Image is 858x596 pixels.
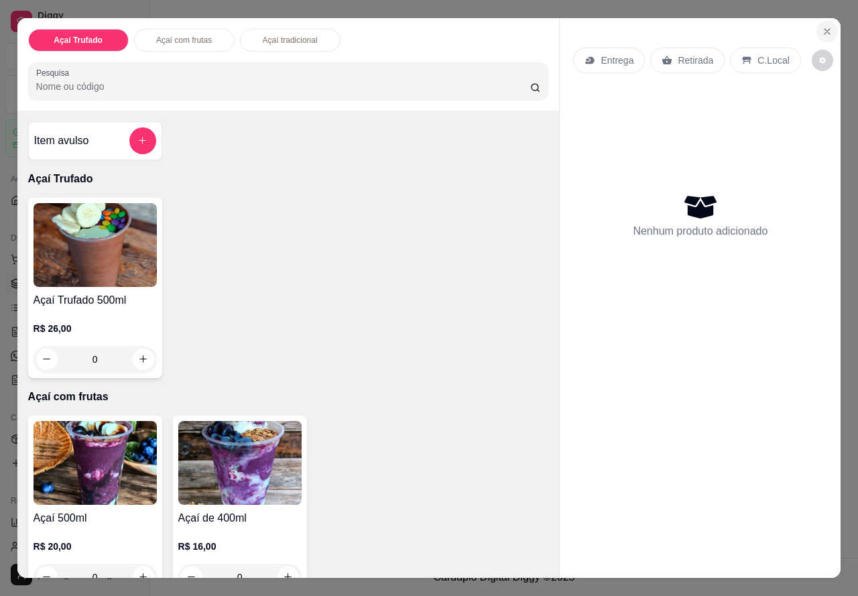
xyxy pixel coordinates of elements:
h4: Açaí 500ml [34,510,157,526]
button: Close [816,21,838,42]
p: R$ 20,00 [34,540,157,553]
p: Açaí tradicional [263,35,318,46]
p: Nenhum produto adicionado [633,223,768,239]
p: R$ 26,00 [34,322,157,335]
button: add-separate-item [129,127,156,154]
h4: Açaí Trufado 500ml [34,292,157,308]
input: Pesquisa [36,80,530,93]
h4: Açaí de 400ml [178,510,302,526]
button: decrease-product-quantity [812,50,833,71]
img: product-image [34,421,157,505]
p: Entrega [601,54,633,67]
p: Açaí com frutas [156,35,212,46]
p: C.Local [757,54,789,67]
p: R$ 16,00 [178,540,302,553]
img: product-image [34,203,157,287]
img: product-image [178,421,302,505]
label: Pesquisa [36,67,74,78]
p: Retirada [678,54,713,67]
p: Açaí com frutas [28,389,549,405]
p: Açaí Trufado [28,171,549,187]
p: Açaí Trufado [54,35,103,46]
h4: Item avulso [34,133,89,149]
